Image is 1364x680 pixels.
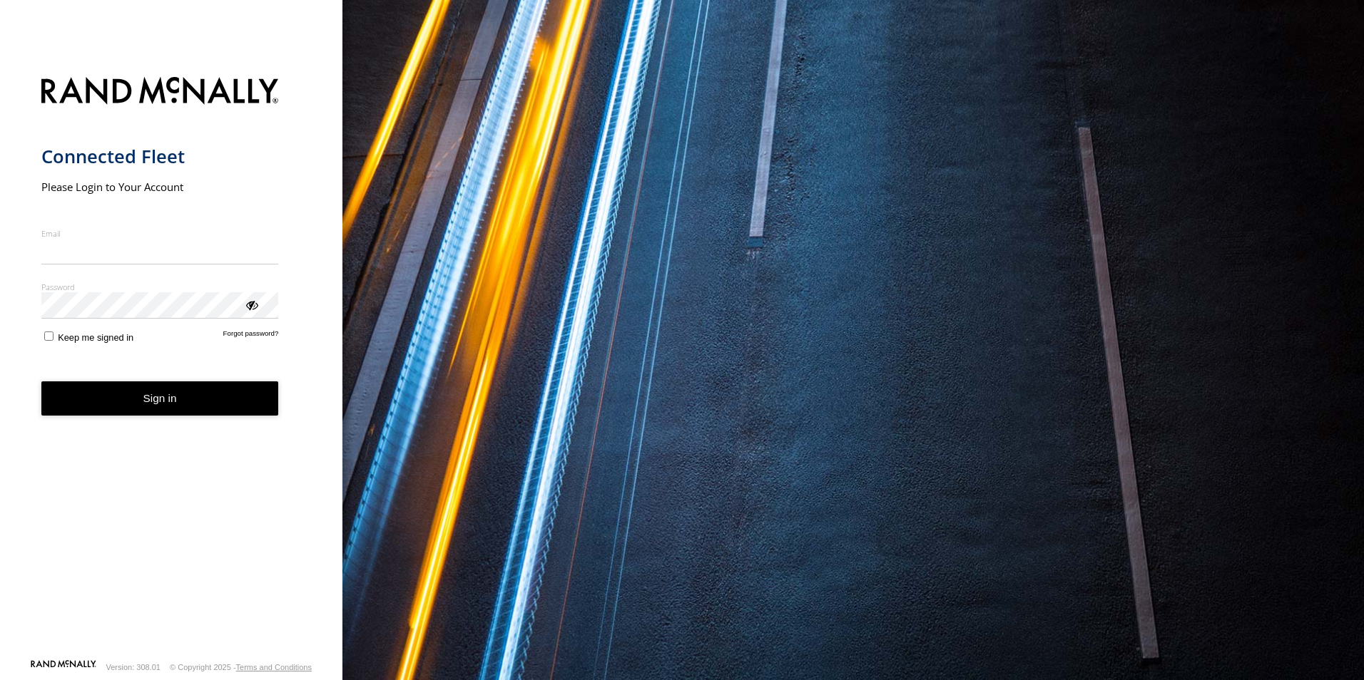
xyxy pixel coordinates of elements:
[244,297,258,311] div: ViewPassword
[106,663,161,671] div: Version: 308.01
[236,663,312,671] a: Terms and Conditions
[31,660,96,674] a: Visit our Website
[58,332,133,343] span: Keep me signed in
[170,663,312,671] div: © Copyright 2025 -
[41,228,279,239] label: Email
[41,282,279,292] label: Password
[41,68,302,659] form: main
[223,329,279,343] a: Forgot password?
[41,74,279,110] img: Rand McNally
[44,331,54,341] input: Keep me signed in
[41,145,279,168] h1: Connected Fleet
[41,180,279,194] h2: Please Login to Your Account
[41,381,279,416] button: Sign in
